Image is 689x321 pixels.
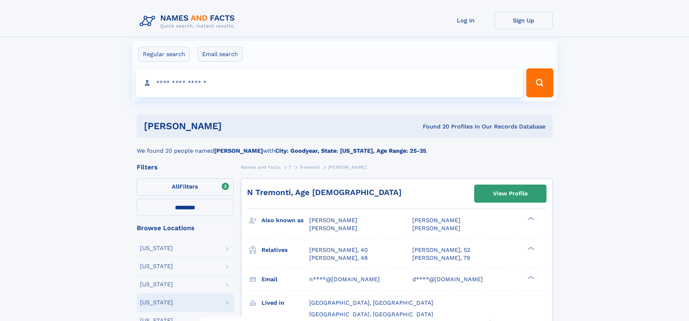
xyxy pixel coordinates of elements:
[261,244,309,256] h3: Relatives
[309,225,357,232] span: [PERSON_NAME]
[241,162,281,172] a: Names and Facts
[493,185,528,202] div: View Profile
[309,299,433,306] span: [GEOGRAPHIC_DATA], [GEOGRAPHIC_DATA]
[309,254,368,262] a: [PERSON_NAME], 48
[140,282,173,287] div: [US_STATE]
[289,165,292,170] span: T
[475,185,546,202] a: View Profile
[172,183,179,190] span: All
[214,147,263,154] b: [PERSON_NAME]
[299,165,320,170] span: Tremonti
[137,12,241,31] img: Logo Names and Facts
[138,47,190,62] label: Regular search
[412,217,460,224] span: [PERSON_NAME]
[137,164,234,170] div: Filters
[140,300,173,305] div: [US_STATE]
[328,165,367,170] span: [PERSON_NAME]
[261,214,309,227] h3: Also known as
[495,12,553,29] a: Sign Up
[247,188,401,197] a: N Tremonti, Age [DEMOGRAPHIC_DATA]
[526,275,535,280] div: ❯
[526,68,553,97] button: Search Button
[137,138,553,155] div: We found 20 people named with .
[261,297,309,309] h3: Lived in
[261,273,309,286] h3: Email
[144,122,322,131] h1: [PERSON_NAME]
[299,162,320,172] a: Tremonti
[309,246,368,254] a: [PERSON_NAME], 40
[137,225,234,231] div: Browse Locations
[137,178,234,196] label: Filters
[526,246,535,250] div: ❯
[412,246,470,254] a: [PERSON_NAME], 52
[437,12,495,29] a: Log In
[140,263,173,269] div: [US_STATE]
[289,162,292,172] a: T
[140,245,173,251] div: [US_STATE]
[309,311,433,318] span: [GEOGRAPHIC_DATA], [GEOGRAPHIC_DATA]
[412,254,470,262] a: [PERSON_NAME], 79
[309,217,357,224] span: [PERSON_NAME]
[275,147,426,154] b: City: Goodyear, State: [US_STATE], Age Range: 25-35
[322,123,545,131] div: Found 20 Profiles In Our Records Database
[526,216,535,221] div: ❯
[197,47,243,62] label: Email search
[136,68,523,97] input: search input
[412,225,460,232] span: [PERSON_NAME]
